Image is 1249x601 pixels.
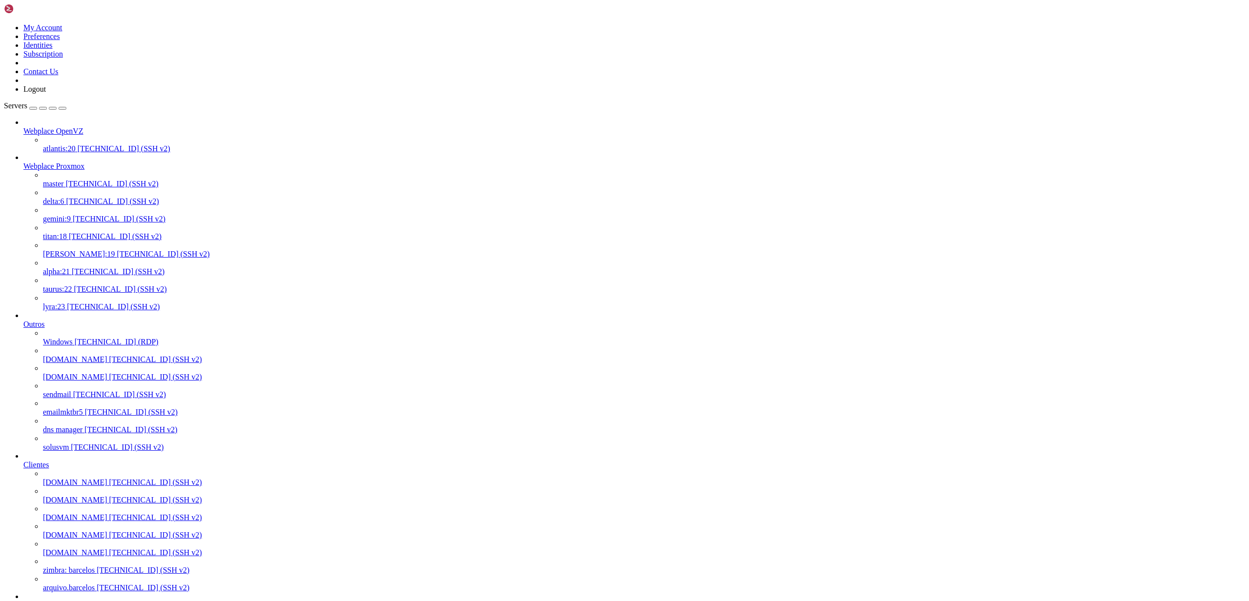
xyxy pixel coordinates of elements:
li: [DOMAIN_NAME] [TECHNICAL_ID] (SSH v2) [43,522,1245,540]
a: gemini:9 [TECHNICAL_ID] (SSH v2) [43,215,1245,223]
a: Logout [23,85,46,93]
li: sendmail [TECHNICAL_ID] (SSH v2) [43,381,1245,399]
span: [TECHNICAL_ID] (SSH v2) [109,513,202,521]
span: zimbra: barcelos [43,566,95,574]
span: [DOMAIN_NAME] [43,548,107,557]
li: master [TECHNICAL_ID] (SSH v2) [43,171,1245,188]
li: Webplace Proxmox [23,153,1245,311]
a: Outros [23,320,1245,329]
li: Webplace OpenVZ [23,118,1245,153]
li: emailmktbr5 [TECHNICAL_ID] (SSH v2) [43,399,1245,417]
span: [TECHNICAL_ID] (SSH v2) [71,443,163,451]
span: [TECHNICAL_ID] (SSH v2) [84,425,177,434]
li: [PERSON_NAME]:19 [TECHNICAL_ID] (SSH v2) [43,241,1245,259]
span: emailmktbr5 [43,408,83,416]
li: [DOMAIN_NAME] [TECHNICAL_ID] (SSH v2) [43,540,1245,557]
li: dns manager [TECHNICAL_ID] (SSH v2) [43,417,1245,434]
span: [TECHNICAL_ID] (SSH v2) [72,267,164,276]
span: [TECHNICAL_ID] (SSH v2) [67,302,160,311]
span: [DOMAIN_NAME] [43,531,107,539]
a: [DOMAIN_NAME] [TECHNICAL_ID] (SSH v2) [43,373,1245,381]
a: Clientes [23,461,1245,469]
span: Outros [23,320,45,328]
li: [DOMAIN_NAME] [TECHNICAL_ID] (SSH v2) [43,469,1245,487]
li: [DOMAIN_NAME] [TECHNICAL_ID] (SSH v2) [43,346,1245,364]
a: emailmktbr5 [TECHNICAL_ID] (SSH v2) [43,408,1245,417]
li: alpha:21 [TECHNICAL_ID] (SSH v2) [43,259,1245,276]
a: [DOMAIN_NAME] [TECHNICAL_ID] (SSH v2) [43,355,1245,364]
a: atlantis:20 [TECHNICAL_ID] (SSH v2) [43,144,1245,153]
li: taurus:22 [TECHNICAL_ID] (SSH v2) [43,276,1245,294]
span: titan:18 [43,232,67,240]
span: [TECHNICAL_ID] (SSH v2) [74,285,167,293]
span: sendmail [43,390,71,399]
a: Webplace OpenVZ [23,127,1245,136]
span: [TECHNICAL_ID] (SSH v2) [109,478,202,486]
span: [TECHNICAL_ID] (SSH v2) [73,390,166,399]
span: [TECHNICAL_ID] (SSH v2) [97,566,189,574]
span: [TECHNICAL_ID] (SSH v2) [69,232,161,240]
span: [TECHNICAL_ID] (SSH v2) [66,180,159,188]
li: solusvm [TECHNICAL_ID] (SSH v2) [43,434,1245,452]
a: My Account [23,23,62,32]
span: [TECHNICAL_ID] (SSH v2) [109,496,202,504]
span: [DOMAIN_NAME] [43,513,107,521]
a: solusvm [TECHNICAL_ID] (SSH v2) [43,443,1245,452]
a: Windows [TECHNICAL_ID] (RDP) [43,338,1245,346]
a: lyra:23 [TECHNICAL_ID] (SSH v2) [43,302,1245,311]
a: Subscription [23,50,63,58]
a: master [TECHNICAL_ID] (SSH v2) [43,180,1245,188]
span: [TECHNICAL_ID] (SSH v2) [66,197,159,205]
a: delta:6 [TECHNICAL_ID] (SSH v2) [43,197,1245,206]
a: titan:18 [TECHNICAL_ID] (SSH v2) [43,232,1245,241]
span: [TECHNICAL_ID] (SSH v2) [73,215,165,223]
a: sendmail [TECHNICAL_ID] (SSH v2) [43,390,1245,399]
a: [PERSON_NAME]:19 [TECHNICAL_ID] (SSH v2) [43,250,1245,259]
li: Windows [TECHNICAL_ID] (RDP) [43,329,1245,346]
span: alpha:21 [43,267,70,276]
span: [DOMAIN_NAME] [43,355,107,363]
img: Shellngn [4,4,60,14]
span: [DOMAIN_NAME] [43,373,107,381]
a: arquivo.barcelos [TECHNICAL_ID] (SSH v2) [43,583,1245,592]
a: Servers [4,101,66,110]
span: [TECHNICAL_ID] (SSH v2) [109,531,202,539]
a: [DOMAIN_NAME] [TECHNICAL_ID] (SSH v2) [43,531,1245,540]
span: [TECHNICAL_ID] (SSH v2) [109,355,202,363]
a: alpha:21 [TECHNICAL_ID] (SSH v2) [43,267,1245,276]
span: [TECHNICAL_ID] (SSH v2) [85,408,178,416]
span: dns manager [43,425,82,434]
li: Clientes [23,452,1245,592]
li: lyra:23 [TECHNICAL_ID] (SSH v2) [43,294,1245,311]
span: master [43,180,64,188]
span: [TECHNICAL_ID] (SSH v2) [97,583,189,592]
a: Webplace Proxmox [23,162,1245,171]
a: Contact Us [23,67,59,76]
a: Preferences [23,32,60,40]
a: zimbra: barcelos [TECHNICAL_ID] (SSH v2) [43,566,1245,575]
span: arquivo.barcelos [43,583,95,592]
a: [DOMAIN_NAME] [TECHNICAL_ID] (SSH v2) [43,548,1245,557]
span: [TECHNICAL_ID] (SSH v2) [117,250,210,258]
span: Webplace OpenVZ [23,127,83,135]
span: gemini:9 [43,215,71,223]
span: Webplace Proxmox [23,162,84,170]
span: Clientes [23,461,49,469]
span: solusvm [43,443,69,451]
li: [DOMAIN_NAME] [TECHNICAL_ID] (SSH v2) [43,487,1245,504]
li: atlantis:20 [TECHNICAL_ID] (SSH v2) [43,136,1245,153]
li: Outros [23,311,1245,452]
span: Windows [43,338,73,346]
span: [DOMAIN_NAME] [43,496,107,504]
span: atlantis:20 [43,144,76,153]
span: [TECHNICAL_ID] (SSH v2) [109,548,202,557]
li: delta:6 [TECHNICAL_ID] (SSH v2) [43,188,1245,206]
a: taurus:22 [TECHNICAL_ID] (SSH v2) [43,285,1245,294]
li: gemini:9 [TECHNICAL_ID] (SSH v2) [43,206,1245,223]
li: [DOMAIN_NAME] [TECHNICAL_ID] (SSH v2) [43,504,1245,522]
a: [DOMAIN_NAME] [TECHNICAL_ID] (SSH v2) [43,478,1245,487]
span: [TECHNICAL_ID] (RDP) [75,338,159,346]
li: arquivo.barcelos [TECHNICAL_ID] (SSH v2) [43,575,1245,592]
a: [DOMAIN_NAME] [TECHNICAL_ID] (SSH v2) [43,513,1245,522]
span: [PERSON_NAME]:19 [43,250,115,258]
